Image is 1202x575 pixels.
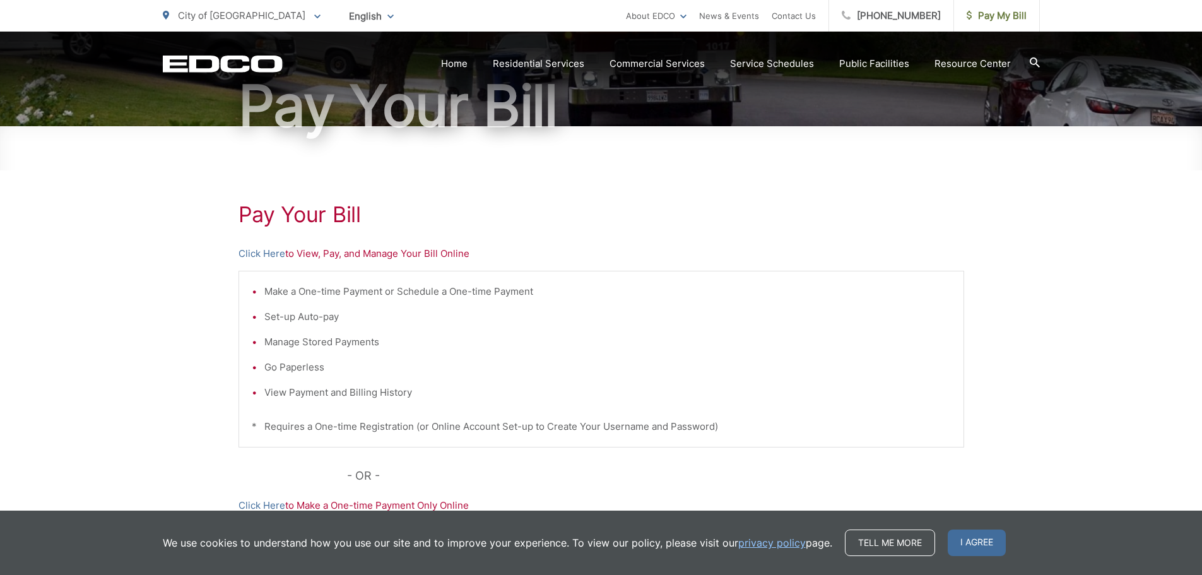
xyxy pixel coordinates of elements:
[163,74,1040,138] h1: Pay Your Bill
[264,385,951,400] li: View Payment and Billing History
[178,9,305,21] span: City of [GEOGRAPHIC_DATA]
[839,56,909,71] a: Public Facilities
[347,466,964,485] p: - OR -
[610,56,705,71] a: Commercial Services
[264,335,951,350] li: Manage Stored Payments
[934,56,1011,71] a: Resource Center
[441,56,468,71] a: Home
[967,8,1027,23] span: Pay My Bill
[239,246,285,261] a: Click Here
[948,530,1006,556] span: I agree
[738,535,806,550] a: privacy policy
[264,360,951,375] li: Go Paperless
[239,202,964,227] h1: Pay Your Bill
[163,55,283,73] a: EDCD logo. Return to the homepage.
[264,284,951,299] li: Make a One-time Payment or Schedule a One-time Payment
[772,8,816,23] a: Contact Us
[339,5,403,27] span: English
[493,56,584,71] a: Residential Services
[239,498,285,513] a: Click Here
[163,535,832,550] p: We use cookies to understand how you use our site and to improve your experience. To view our pol...
[730,56,814,71] a: Service Schedules
[845,530,935,556] a: Tell me more
[699,8,759,23] a: News & Events
[239,498,964,513] p: to Make a One-time Payment Only Online
[626,8,686,23] a: About EDCO
[239,246,964,261] p: to View, Pay, and Manage Your Bill Online
[252,419,951,434] p: * Requires a One-time Registration (or Online Account Set-up to Create Your Username and Password)
[264,309,951,324] li: Set-up Auto-pay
